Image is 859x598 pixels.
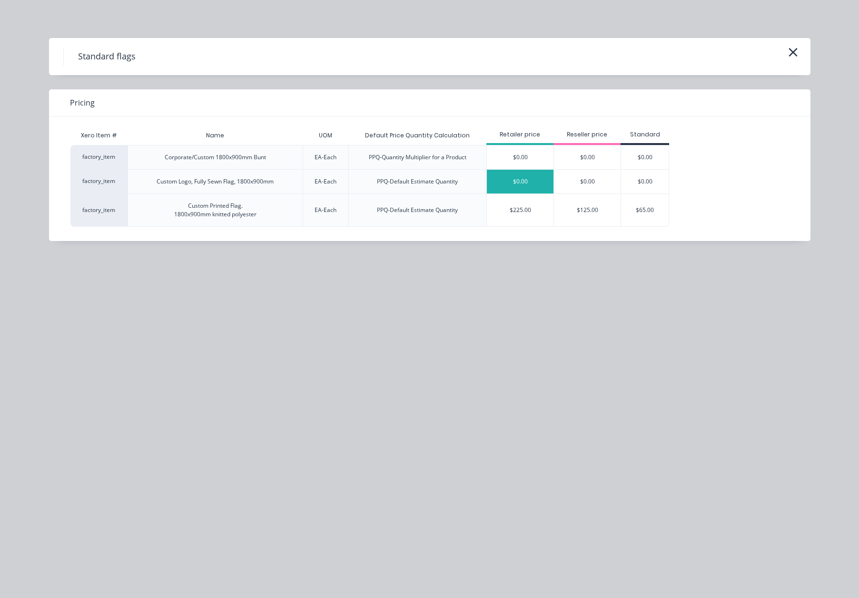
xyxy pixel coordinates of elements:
[198,124,232,147] div: Name
[621,194,669,226] div: $65.00
[554,170,621,193] div: $0.00
[70,193,128,227] div: factory_item
[621,130,669,139] div: Standard
[621,170,669,193] div: $0.00
[621,145,669,169] div: $0.00
[369,153,466,162] div: PPQ-Quantity Multiplier for a Product
[70,126,128,145] div: Xero Item #
[165,153,266,162] div: Corporate/Custom 1800x900mm Bunt
[315,177,336,186] div: EA-Each
[487,170,553,193] div: $0.00
[357,124,477,147] div: Default Price Quantity Calculation
[70,145,128,169] div: factory_item
[377,177,458,186] div: PPQ-Default Estimate Quantity
[311,124,340,147] div: UOM
[554,194,621,226] div: $125.00
[70,97,95,108] span: Pricing
[70,169,128,193] div: factory_item
[174,202,257,219] div: Custom Printed Flag. 1800x900mm knitted polyester
[157,177,274,186] div: Custom Logo, Fully Sewn Flag, 1800x900mm
[315,206,336,214] div: EA-Each
[486,130,553,139] div: Retailer price
[554,145,621,169] div: $0.00
[487,145,553,169] div: $0.00
[315,153,336,162] div: EA-Each
[487,194,553,226] div: $225.00
[63,48,150,66] h4: Standard flags
[377,206,458,214] div: PPQ-Default Estimate Quantity
[553,130,621,139] div: Reseller price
